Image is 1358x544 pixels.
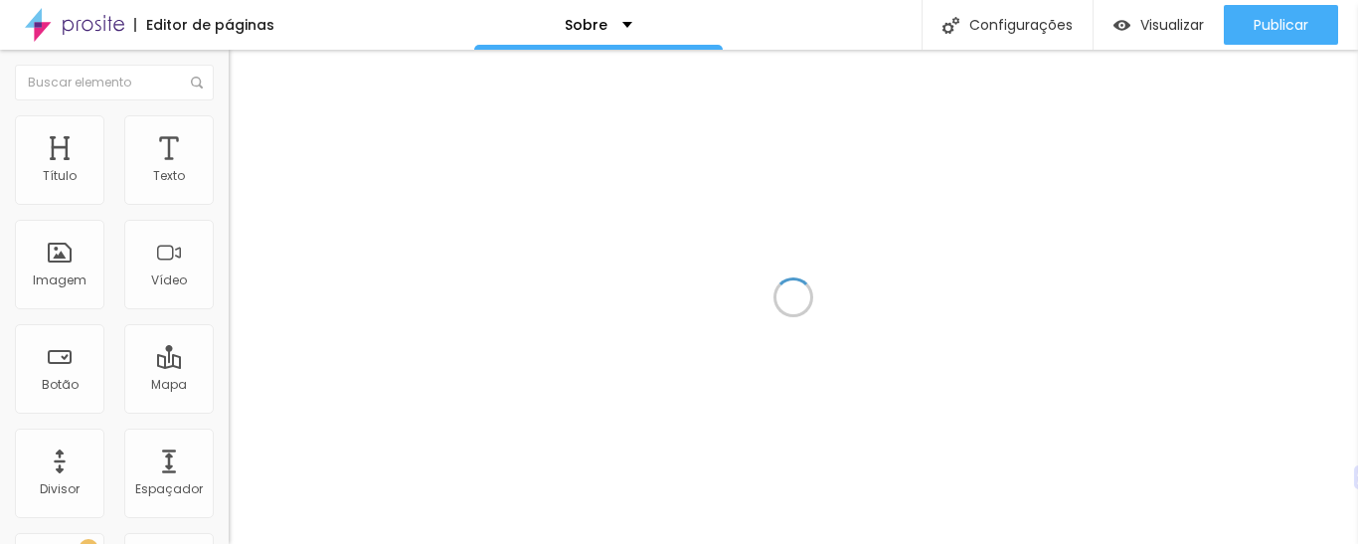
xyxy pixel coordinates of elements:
button: Publicar [1224,5,1338,45]
div: Título [43,169,77,183]
img: Icone [191,77,203,89]
div: Espaçador [135,482,203,496]
div: Editor de páginas [134,18,274,32]
button: Visualizar [1094,5,1224,45]
div: Vídeo [151,273,187,287]
input: Buscar elemento [15,65,214,100]
div: Texto [153,169,185,183]
div: Mapa [151,378,187,392]
span: Publicar [1254,17,1308,33]
div: Divisor [40,482,80,496]
p: Sobre [565,18,607,32]
img: view-1.svg [1113,17,1130,34]
div: Botão [42,378,79,392]
span: Visualizar [1140,17,1204,33]
img: Icone [942,17,959,34]
div: Imagem [33,273,86,287]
